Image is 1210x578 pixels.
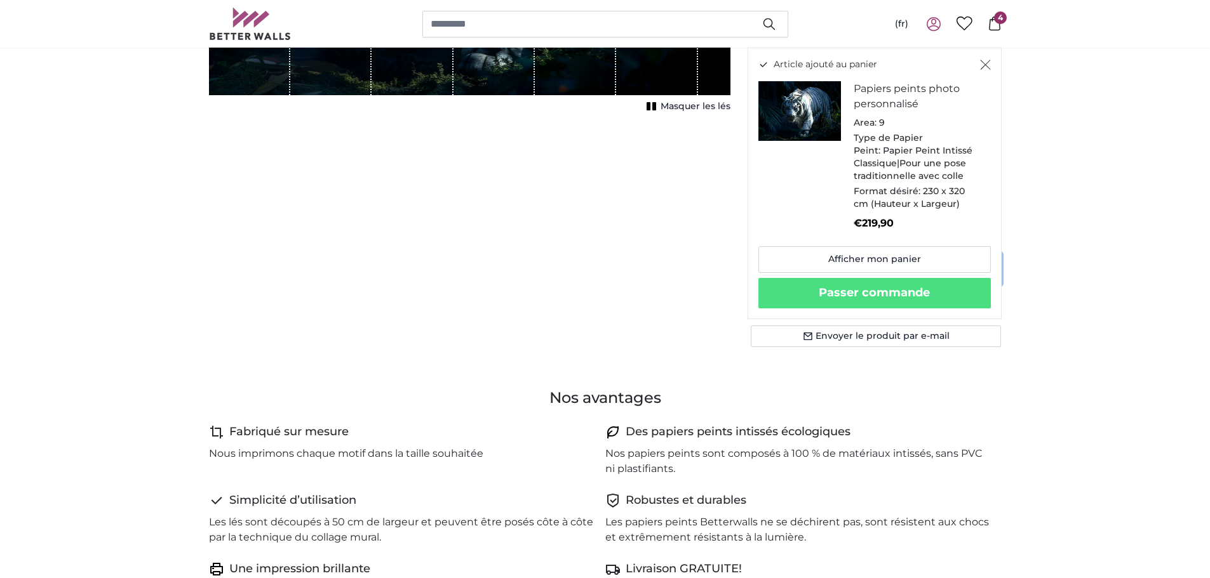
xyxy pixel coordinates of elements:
[758,246,991,273] a: Afficher mon panier
[774,58,877,71] span: Article ajouté au panier
[854,117,877,128] span: Area:
[748,48,1002,319] div: Article ajouté au panier
[626,423,850,441] h4: Des papiers peints intissés écologiques
[229,560,370,578] h4: Une impression brillante
[758,278,991,308] button: Passer commande
[229,492,356,509] h4: Simplicité d’utilisation
[751,325,1002,347] button: Envoyer le produit par e-mail
[980,58,991,71] button: Fermer
[605,515,992,545] p: Les papiers peints Betterwalls ne se déchirent pas, sont résistent aux chocs et extrêmement résis...
[605,446,992,476] p: Nos papiers peints sont composés à 100 % de matériaux intissés, sans PVC ni plastifiants.
[758,81,841,141] img: personalised-photo
[229,423,349,441] h4: Fabriqué sur mesure
[854,216,981,231] p: €219,90
[854,185,920,197] span: Format désiré:
[854,132,923,156] span: Type de Papier Peint:
[994,11,1007,24] span: 4
[661,100,730,113] span: Masquer les lés
[879,117,885,128] span: 9
[854,185,965,209] span: 230 x 320 cm (Hauteur x Largeur)
[643,98,730,115] button: Masquer les lés
[626,492,746,509] h4: Robustes et durables
[209,446,483,461] p: Nous imprimons chaque motif dans la taille souhaitée
[209,515,595,545] p: Les lés sont découpés à 50 cm de largeur et peuvent être posés côte à côte par la technique du co...
[209,8,292,40] img: Betterwalls
[854,145,972,181] span: Papier Peint Intissé Classique|Pour une pose traditionnelle avec colle
[854,81,981,112] h3: Papiers peints photo personnalisé
[626,560,742,578] h4: Livraison GRATUITE!
[209,388,1002,408] h3: Nos avantages
[885,13,918,36] button: (fr)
